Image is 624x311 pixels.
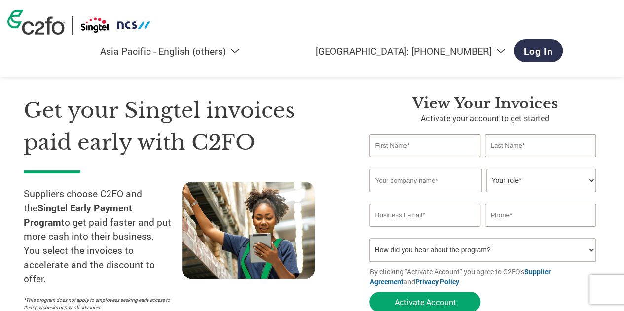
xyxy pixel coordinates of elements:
input: Last Name* [485,134,595,157]
img: supply chain worker [182,182,315,279]
h3: View your invoices [369,95,600,112]
div: Inavlid Phone Number [485,228,595,234]
input: Your company name* [369,169,481,192]
p: *This program does not apply to employees seeking early access to their paychecks or payroll adva... [24,296,172,311]
img: Singtel [80,16,151,35]
select: Title/Role [486,169,595,192]
input: Invalid Email format [369,204,480,227]
img: c2fo logo [7,10,65,35]
a: Supplier Agreement [369,267,550,286]
div: Invalid first name or first name is too long [369,158,480,165]
div: Invalid company name or company name is too long [369,193,595,200]
h1: Get your Singtel invoices paid early with C2FO [24,95,340,158]
div: Invalid last name or last name is too long [485,158,595,165]
strong: Singtel Early Payment Program [24,202,132,228]
p: Suppliers choose C2FO and the to get paid faster and put more cash into their business. You selec... [24,187,182,286]
input: Phone* [485,204,595,227]
a: Log In [514,39,563,62]
input: First Name* [369,134,480,157]
div: Inavlid Email Address [369,228,480,234]
p: Activate your account to get started [369,112,600,124]
a: Privacy Policy [415,277,459,286]
p: By clicking "Activate Account" you agree to C2FO's and [369,266,600,287]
